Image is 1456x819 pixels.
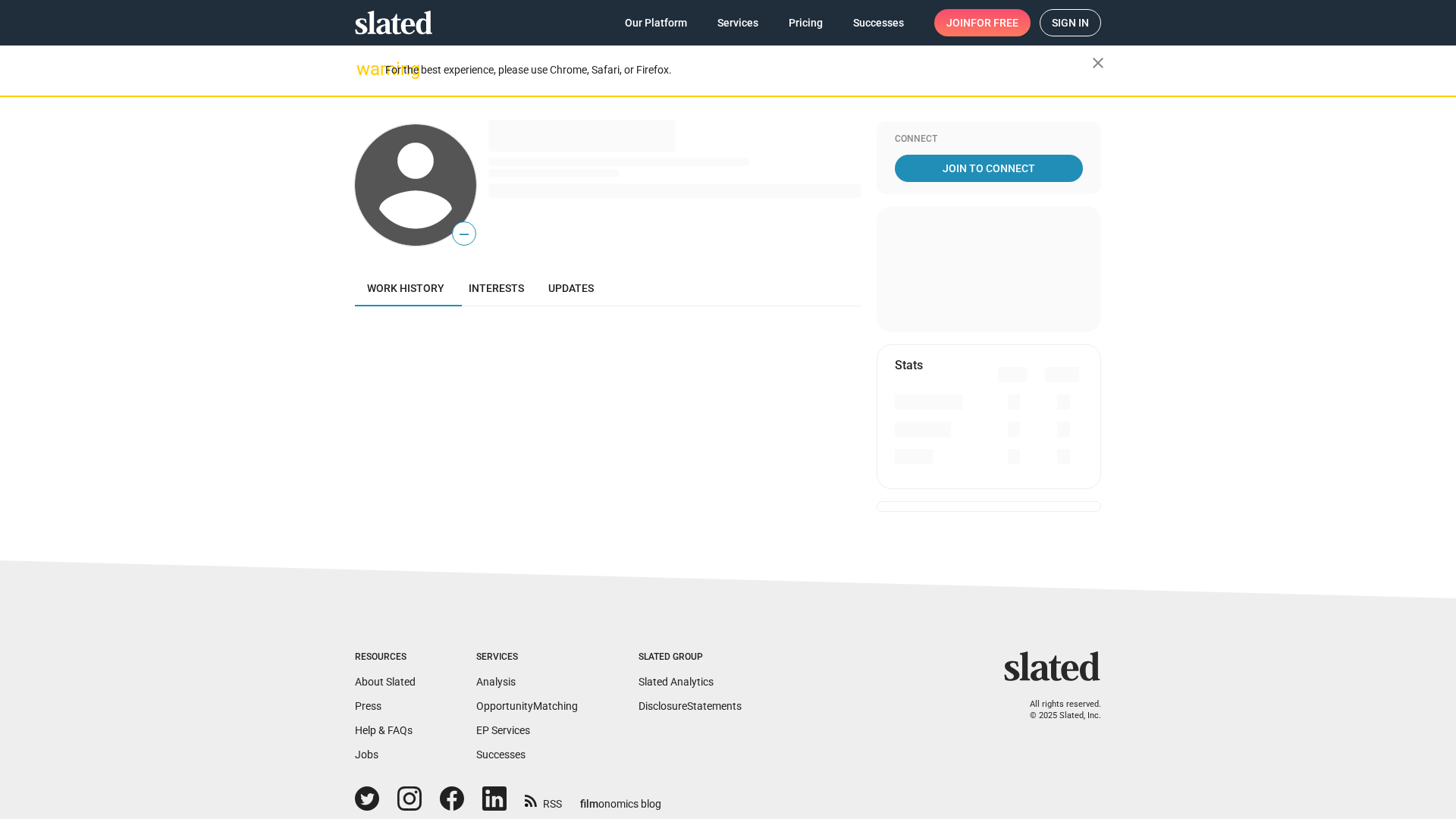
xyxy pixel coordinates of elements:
a: filmonomics blog [580,785,661,811]
div: Services [476,651,578,664]
a: Slated Analytics [639,676,714,688]
a: DisclosureStatements [639,700,742,712]
span: Interests [469,282,524,294]
span: for free [971,9,1018,36]
a: OpportunityMatching [476,700,578,712]
a: Successes [841,9,916,36]
span: Join To Connect [898,155,1080,182]
div: Slated Group [639,651,742,664]
a: Press [355,700,381,712]
a: Interests [457,270,536,306]
a: Pricing [777,9,835,36]
p: All rights reserved. © 2025 Slated, Inc. [1014,699,1101,721]
a: Jobs [355,748,378,761]
span: Work history [367,282,444,294]
a: Successes [476,748,526,761]
span: Successes [853,9,904,36]
a: RSS [525,788,562,811]
a: Joinfor free [934,9,1031,36]
a: EP Services [476,724,530,736]
a: Help & FAQs [355,724,413,736]
a: Updates [536,270,606,306]
a: Our Platform [613,9,699,36]
a: Analysis [476,676,516,688]
span: Pricing [789,9,823,36]
div: Resources [355,651,416,664]
span: Sign in [1052,10,1089,36]
span: Updates [548,282,594,294]
span: Our Platform [625,9,687,36]
span: film [580,798,598,810]
a: Sign in [1040,9,1101,36]
a: About Slated [355,676,416,688]
mat-icon: warning [356,60,375,78]
a: Services [705,9,770,36]
a: Join To Connect [895,155,1083,182]
mat-icon: close [1089,54,1107,72]
span: Services [717,9,758,36]
span: — [453,224,475,244]
div: Connect [895,133,1083,146]
span: Join [946,9,1018,36]
mat-card-title: Stats [895,357,923,373]
a: Work history [355,270,457,306]
div: For the best experience, please use Chrome, Safari, or Firefox. [385,60,1092,80]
